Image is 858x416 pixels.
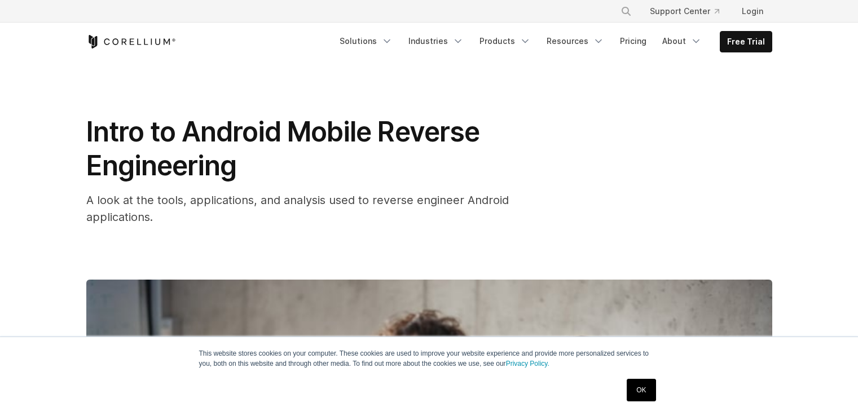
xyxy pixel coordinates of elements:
a: Login [733,1,772,21]
a: Free Trial [720,32,772,52]
a: Corellium Home [86,35,176,48]
a: Products [473,31,538,51]
a: About [655,31,709,51]
a: Industries [402,31,470,51]
a: Privacy Policy. [506,360,549,368]
span: Intro to Android Mobile Reverse Engineering [86,115,479,182]
p: This website stores cookies on your computer. These cookies are used to improve your website expe... [199,348,659,369]
a: Resources [540,31,611,51]
a: Pricing [613,31,653,51]
div: Navigation Menu [333,31,772,52]
a: Solutions [333,31,399,51]
a: OK [627,379,655,401]
a: Support Center [641,1,728,21]
div: Navigation Menu [607,1,772,21]
span: A look at the tools, applications, and analysis used to reverse engineer Android applications. [86,193,509,224]
button: Search [616,1,636,21]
